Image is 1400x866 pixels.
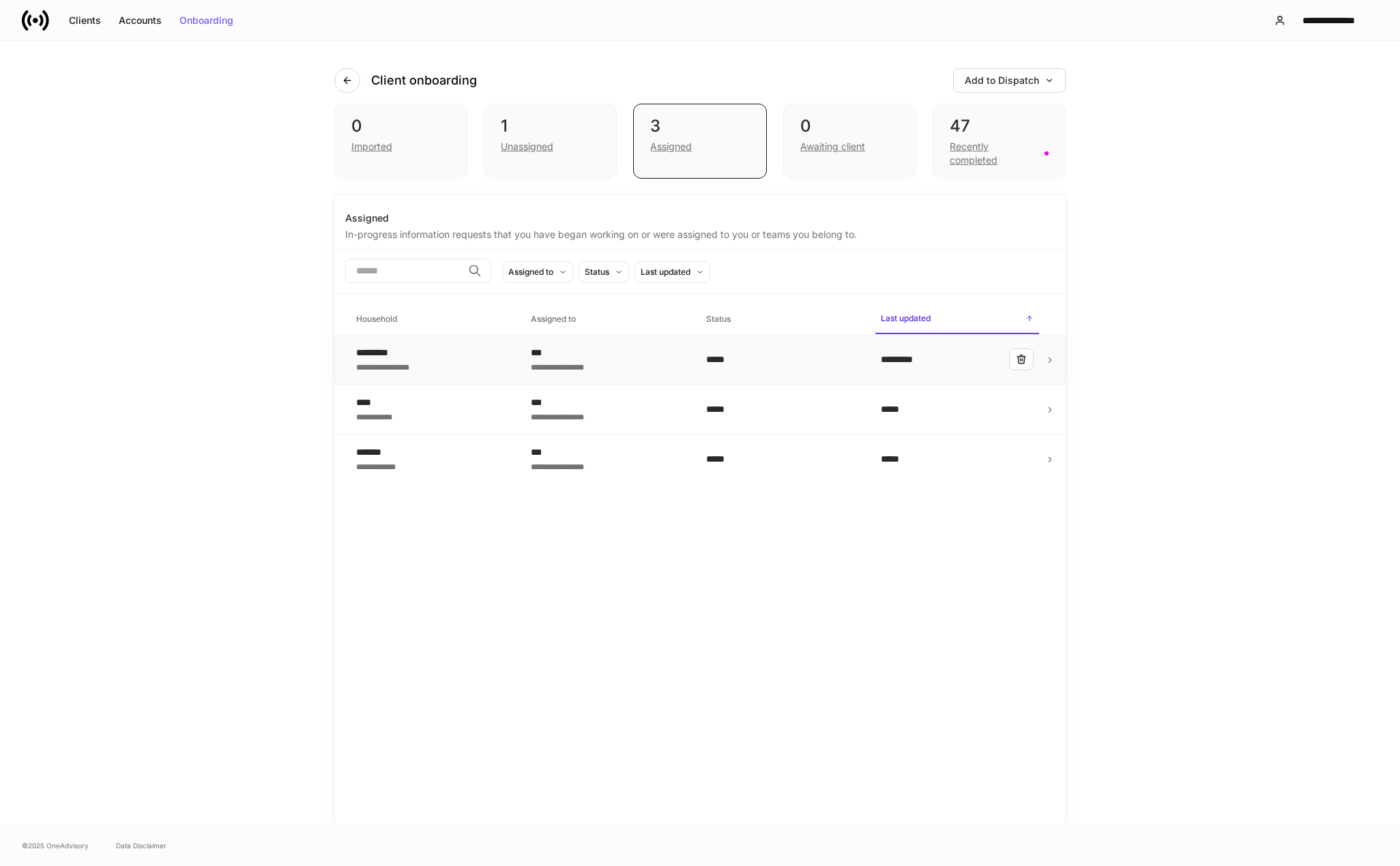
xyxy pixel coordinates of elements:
[334,104,467,179] div: 0Imported
[531,312,576,325] h6: Assigned to
[585,265,609,278] div: Status
[351,115,450,137] div: 0
[633,104,766,179] div: 3Assigned
[501,140,553,153] div: Unassigned
[356,312,397,325] h6: Household
[501,115,600,137] div: 1
[171,10,242,31] button: Onboarding
[179,16,233,25] div: Onboarding
[701,305,864,333] span: Status
[116,840,166,851] a: Data Disclaimer
[110,10,171,31] button: Accounts
[345,225,1055,241] div: In-progress information requests that you have began working on or were assigned to you or teams ...
[783,104,916,179] div: 0Awaiting client
[875,305,1039,334] span: Last updated
[22,840,89,851] span: © 2025 OneAdvisory
[345,211,1055,225] div: Assigned
[351,140,392,153] div: Imported
[641,265,690,278] div: Last updated
[706,312,731,325] h6: Status
[800,140,865,153] div: Awaiting client
[508,265,553,278] div: Assigned to
[933,104,1066,179] div: 47Recently completed
[60,10,110,31] button: Clients
[650,140,692,153] div: Assigned
[351,305,514,333] span: Household
[119,16,162,25] div: Accounts
[881,312,931,325] h6: Last updated
[69,16,101,25] div: Clients
[800,115,899,137] div: 0
[950,140,1036,167] div: Recently completed
[953,68,1066,93] button: Add to Dispatch
[371,72,477,89] h4: Client onboarding
[502,261,573,283] button: Assigned to
[950,115,1049,137] div: 47
[484,104,617,179] div: 1Unassigned
[525,305,689,333] span: Assigned to
[965,76,1054,85] div: Add to Dispatch
[635,261,710,283] button: Last updated
[650,115,749,137] div: 3
[579,261,629,283] button: Status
